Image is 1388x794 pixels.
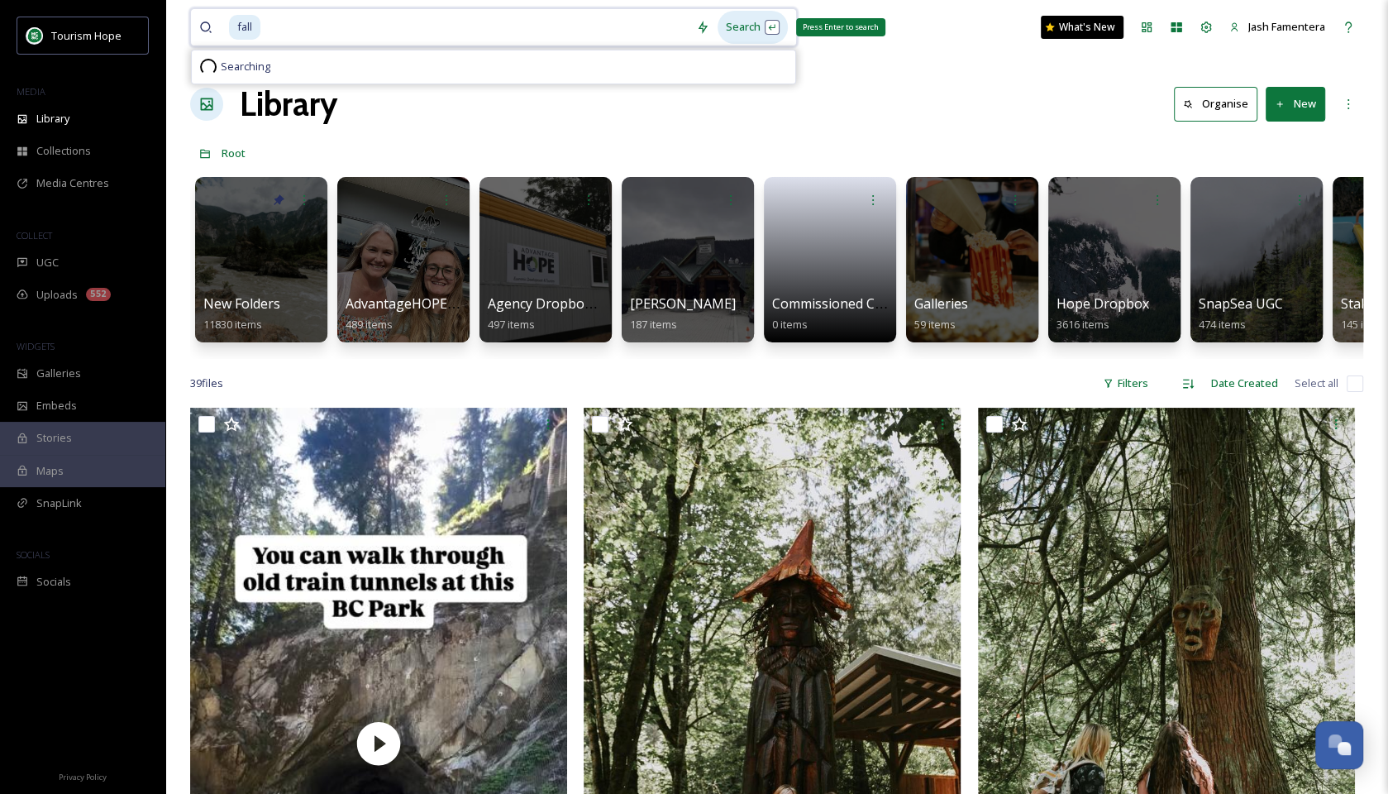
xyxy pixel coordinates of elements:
[51,28,122,43] span: Tourism Hope
[1199,294,1283,313] span: SnapSea UGC
[1095,367,1157,399] div: Filters
[630,317,677,332] span: 187 items
[36,398,77,414] span: Embeds
[59,772,107,782] span: Privacy Policy
[1248,19,1325,34] span: Jash Famentera
[772,317,808,332] span: 0 items
[1295,375,1338,391] span: Select all
[914,294,968,313] span: Galleries
[222,146,246,160] span: Root
[221,59,270,74] span: Searching
[17,548,50,561] span: SOCIALS
[1174,87,1257,121] button: Organise
[229,15,260,39] span: fall
[346,294,525,313] span: AdvantageHOPE Image Bank
[718,11,788,43] div: Search
[772,296,917,332] a: Commissioned Content0 items
[36,111,69,127] span: Library
[36,287,78,303] span: Uploads
[1199,317,1246,332] span: 474 items
[1057,294,1149,313] span: Hope Dropbox
[346,296,525,332] a: AdvantageHOPE Image Bank489 items
[36,143,91,159] span: Collections
[36,366,81,381] span: Galleries
[1203,367,1286,399] div: Date Created
[86,288,111,301] div: 552
[1266,87,1325,121] button: New
[1057,296,1149,332] a: Hope Dropbox3616 items
[1341,317,1388,332] span: 145 items
[488,296,635,332] a: Agency Dropbox Assets497 items
[630,296,736,332] a: [PERSON_NAME]187 items
[36,430,72,446] span: Stories
[488,317,535,332] span: 497 items
[1315,721,1363,769] button: Open Chat
[772,294,917,313] span: Commissioned Content
[17,85,45,98] span: MEDIA
[914,317,956,332] span: 59 items
[1221,11,1333,43] a: Jash Famentera
[1057,317,1109,332] span: 3616 items
[17,340,55,352] span: WIDGETS
[36,463,64,479] span: Maps
[36,574,71,590] span: Socials
[17,229,52,242] span: COLLECT
[36,255,59,270] span: UGC
[488,294,635,313] span: Agency Dropbox Assets
[1041,16,1123,39] a: What's New
[914,296,968,332] a: Galleries59 items
[203,317,262,332] span: 11830 items
[36,175,109,191] span: Media Centres
[36,495,82,511] span: SnapLink
[630,294,736,313] span: [PERSON_NAME]
[1199,296,1283,332] a: SnapSea UGC474 items
[222,143,246,163] a: Root
[203,296,280,332] a: New Folders11830 items
[796,18,885,36] div: Press Enter to search
[190,375,223,391] span: 39 file s
[346,317,393,332] span: 489 items
[59,766,107,786] a: Privacy Policy
[26,27,43,44] img: logo.png
[240,79,337,129] a: Library
[203,294,280,313] span: New Folders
